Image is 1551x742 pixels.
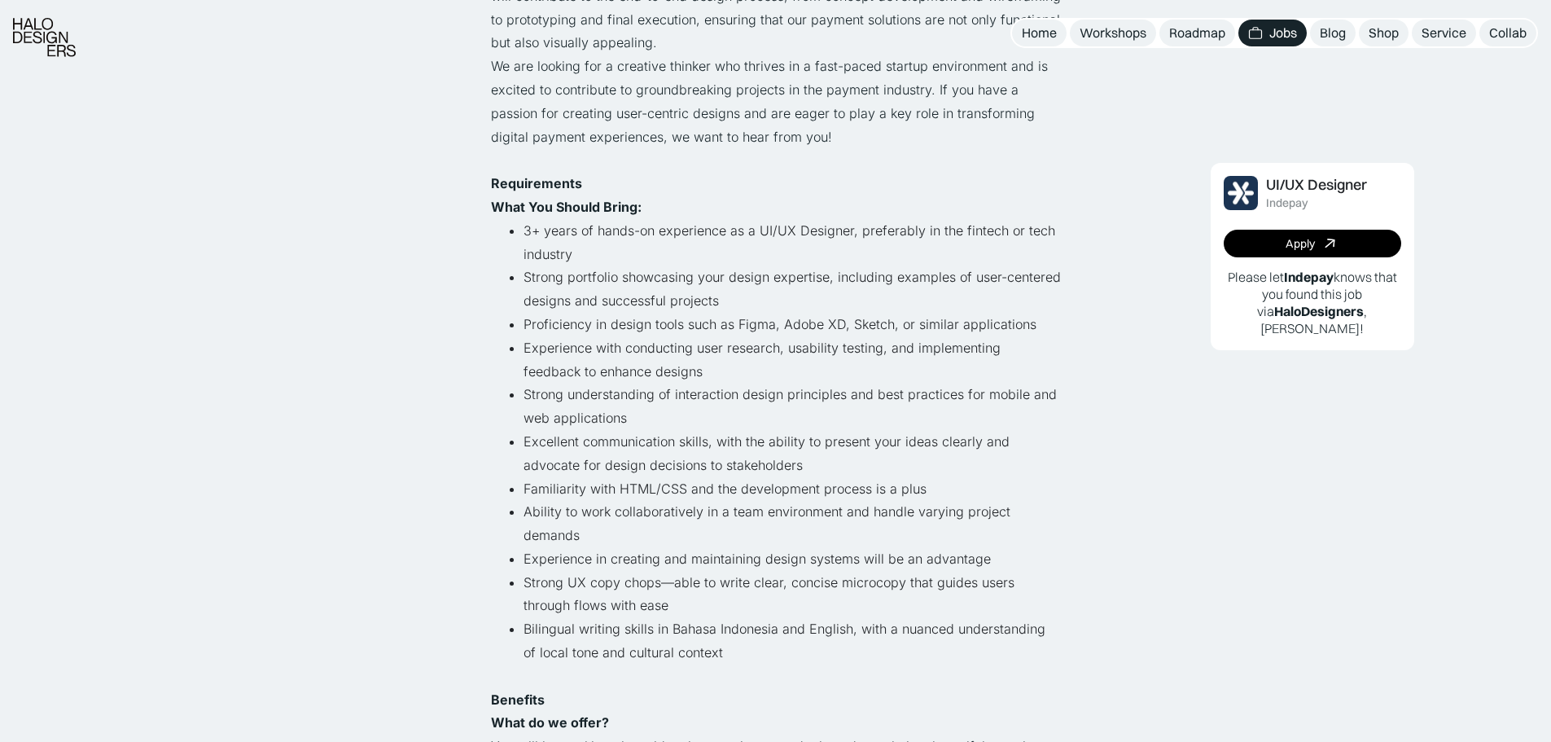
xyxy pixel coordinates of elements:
p: ‍ [491,148,1061,172]
li: Ability to work collaboratively in a team environment and handle varying project demands [524,500,1061,547]
a: Shop [1359,20,1409,46]
div: Collab [1489,24,1527,42]
li: Strong UX copy chops—able to write clear, concise microcopy that guides users through flows with ... [524,571,1061,618]
div: Blog [1320,24,1346,42]
p: We are looking for a creative thinker who thrives in a fast-paced startup environment and is exci... [491,55,1061,148]
a: Jobs [1238,20,1307,46]
li: Strong understanding of interaction design principles and best practices for mobile and web appli... [524,383,1061,430]
a: Home [1012,20,1067,46]
p: ‍ [491,172,1061,219]
li: 3+ years of hands-on experience as a UI/UX Designer, preferably in the fintech or tech industry [524,219,1061,266]
strong: Benefits What do we offer? [491,692,609,731]
a: Roadmap [1159,20,1235,46]
div: UI/UX Designer [1266,176,1367,193]
div: Indepay [1266,196,1308,210]
li: Excellent communication skills, with the ability to present your ideas clearly and advocate for d... [524,430,1061,477]
div: Service [1422,24,1466,42]
a: Workshops [1070,20,1156,46]
a: Collab [1479,20,1536,46]
div: Jobs [1269,24,1297,42]
div: Roadmap [1169,24,1225,42]
li: Strong portfolio showcasing your design expertise, including examples of user-centered designs an... [524,266,1061,313]
li: Bilingual writing skills in Bahasa Indonesia and English, with a nuanced understanding of local t... [524,617,1061,687]
div: Home [1022,24,1057,42]
li: Experience in creating and maintaining design systems will be an advantage [524,547,1061,571]
li: Familiarity with HTML/CSS and the development process is a plus [524,477,1061,501]
div: Apply [1286,237,1315,251]
b: HaloDesigners [1274,303,1364,319]
img: Job Image [1224,176,1258,210]
li: Proficiency in design tools such as Figma, Adobe XD, Sketch, or similar applications [524,313,1061,336]
li: Experience with conducting user research, usability testing, and implementing feedback to enhance... [524,336,1061,384]
p: Please let knows that you found this job via , [PERSON_NAME]! [1224,269,1401,336]
strong: Requirements What You Should Bring: [491,175,642,215]
a: Service [1412,20,1476,46]
b: Indepay [1284,269,1334,285]
div: Workshops [1080,24,1146,42]
a: Blog [1310,20,1356,46]
div: Shop [1369,24,1399,42]
a: Apply [1224,230,1401,257]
